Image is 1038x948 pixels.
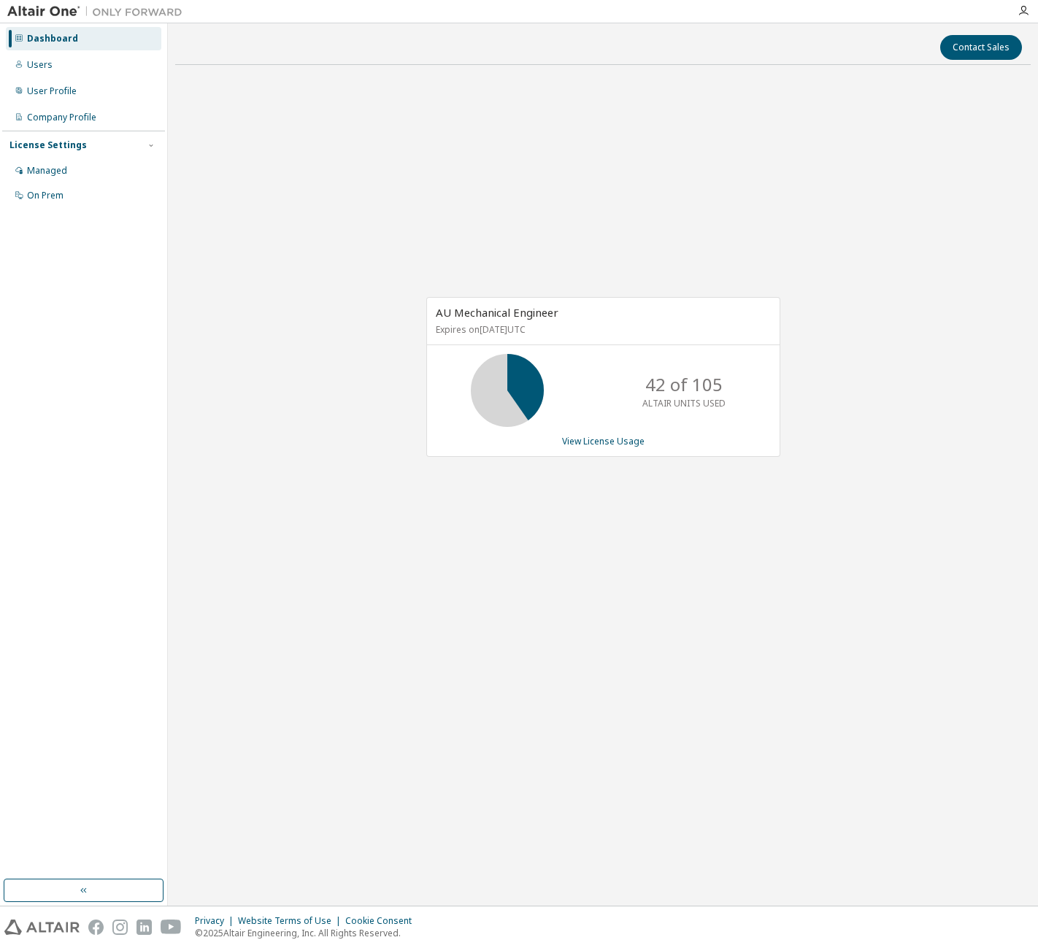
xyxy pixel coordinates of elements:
p: Expires on [DATE] UTC [436,323,767,336]
div: License Settings [9,139,87,151]
img: altair_logo.svg [4,920,80,935]
p: 42 of 105 [645,372,723,397]
div: Company Profile [27,112,96,123]
img: youtube.svg [161,920,182,935]
p: ALTAIR UNITS USED [642,397,726,409]
button: Contact Sales [940,35,1022,60]
img: instagram.svg [112,920,128,935]
div: Users [27,59,53,71]
img: facebook.svg [88,920,104,935]
img: linkedin.svg [137,920,152,935]
div: Website Terms of Use [238,915,345,927]
p: © 2025 Altair Engineering, Inc. All Rights Reserved. [195,927,420,939]
img: Altair One [7,4,190,19]
div: Cookie Consent [345,915,420,927]
div: Dashboard [27,33,78,45]
div: User Profile [27,85,77,97]
div: Managed [27,165,67,177]
span: AU Mechanical Engineer [436,305,558,320]
div: On Prem [27,190,64,201]
a: View License Usage [562,435,645,447]
div: Privacy [195,915,238,927]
